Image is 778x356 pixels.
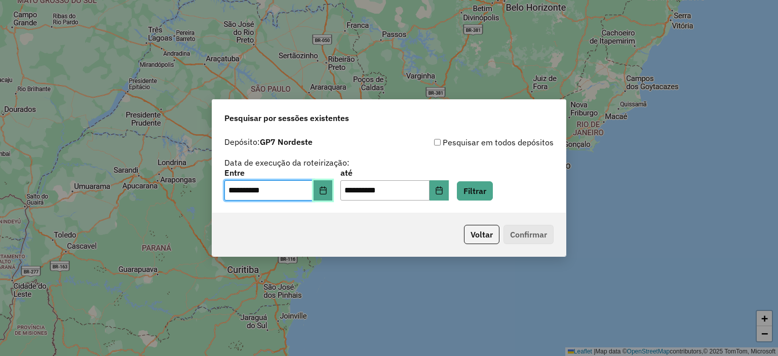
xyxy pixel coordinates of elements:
[224,167,332,179] label: Entre
[389,136,554,148] div: Pesquisar em todos depósitos
[260,137,313,147] strong: GP7 Nordeste
[314,180,333,201] button: Choose Date
[430,180,449,201] button: Choose Date
[224,112,349,124] span: Pesquisar por sessões existentes
[224,156,349,169] label: Data de execução da roteirização:
[457,181,493,201] button: Filtrar
[464,225,499,244] button: Voltar
[340,167,448,179] label: até
[224,136,313,148] label: Depósito:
